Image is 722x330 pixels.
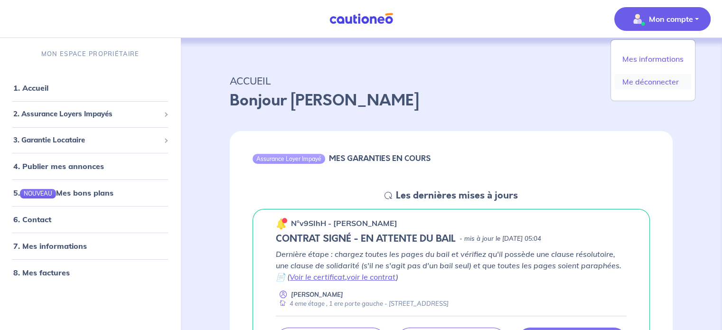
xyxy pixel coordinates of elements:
[614,7,711,31] button: illu_account_valid_menu.svgMon compte
[13,215,51,224] a: 6. Contact
[253,154,325,163] div: Assurance Loyer Impayé
[13,161,104,171] a: 4. Publier mes annonces
[291,217,397,229] p: n°v9SIhH - [PERSON_NAME]
[649,13,693,25] p: Mon compte
[459,234,541,244] p: - mis à jour le [DATE] 05:04
[4,105,177,123] div: 2. Assurance Loyers Impayés
[276,233,456,245] h5: CONTRAT SIGNÉ - EN ATTENTE DU BAIL
[4,183,177,202] div: 5.NOUVEAUMes bons plans
[41,49,139,58] p: MON ESPACE PROPRIÉTAIRE
[615,74,691,89] a: Me déconnecter
[13,188,113,198] a: 5.NOUVEAUMes bons plans
[615,51,691,66] a: Mes informations
[4,210,177,229] div: 6. Contact
[276,218,287,229] img: 🔔
[13,109,160,120] span: 2. Assurance Loyers Impayés
[291,290,343,299] p: [PERSON_NAME]
[13,83,48,93] a: 1. Accueil
[4,263,177,282] div: 8. Mes factures
[13,268,70,277] a: 8. Mes factures
[290,272,345,282] a: Voir le certificat
[396,190,518,201] h5: Les dernières mises à jours
[630,11,645,27] img: illu_account_valid_menu.svg
[13,241,87,251] a: 7. Mes informations
[329,154,431,163] h6: MES GARANTIES EN COURS
[230,72,673,89] p: ACCUEIL
[4,131,177,150] div: 3. Garantie Locataire
[347,272,396,282] a: voir le contrat
[326,13,397,25] img: Cautioneo
[13,135,160,146] span: 3. Garantie Locataire
[4,157,177,176] div: 4. Publier mes annonces
[276,248,627,283] p: Dernière étape : chargez toutes les pages du bail et vérifiez qu'il possède une clause résolutoir...
[276,233,627,245] div: state: CONTRACT-SIGNED, Context: NEW,MAYBE-CERTIFICATE,ALONE,LESSOR-DOCUMENTS
[4,236,177,255] div: 7. Mes informations
[276,299,449,308] div: 4 eme étage , 1 ere porte gauche - [STREET_ADDRESS]
[230,89,673,112] p: Bonjour [PERSON_NAME]
[4,78,177,97] div: 1. Accueil
[610,39,695,101] div: illu_account_valid_menu.svgMon compte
